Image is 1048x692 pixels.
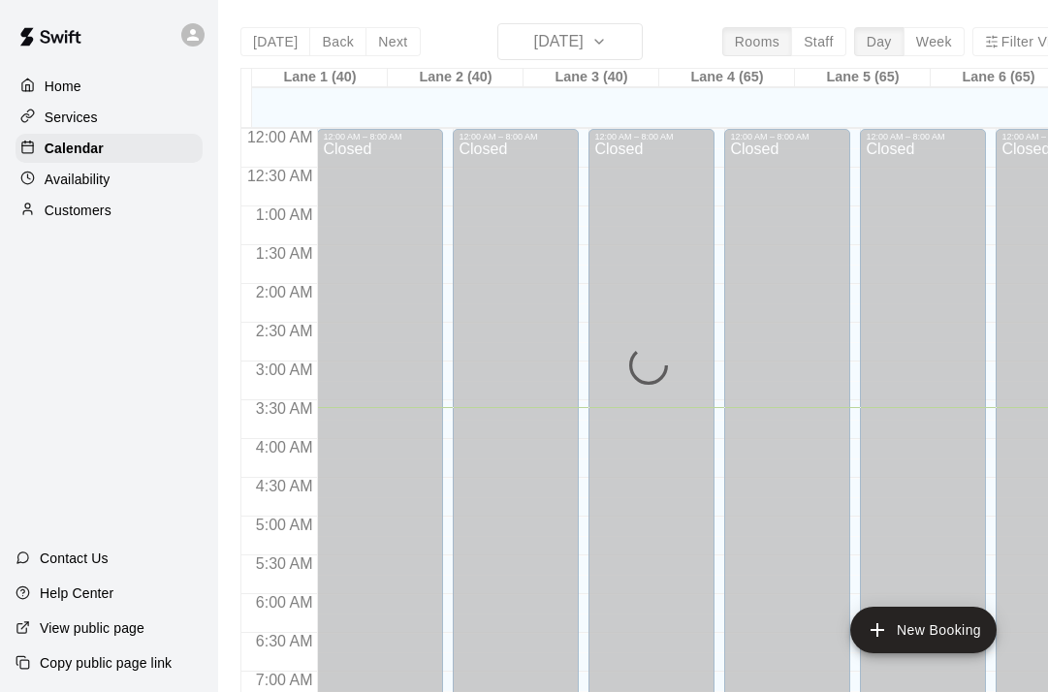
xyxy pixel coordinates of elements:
span: 3:00 AM [251,362,318,378]
span: 2:30 AM [251,323,318,339]
div: Lane 3 (40) [524,69,659,87]
span: 5:00 AM [251,517,318,533]
p: Copy public page link [40,653,172,673]
span: 1:00 AM [251,206,318,223]
div: Lane 4 (65) [659,69,795,87]
span: 12:30 AM [242,168,318,184]
span: 12:00 AM [242,129,318,145]
p: Calendar [45,139,104,158]
div: 12:00 AM – 8:00 AM [323,132,437,142]
span: 7:00 AM [251,672,318,688]
div: 12:00 AM – 8:00 AM [866,132,980,142]
p: Availability [45,170,111,189]
a: Calendar [16,134,203,163]
p: Contact Us [40,549,109,568]
span: 2:00 AM [251,284,318,300]
span: 6:30 AM [251,633,318,649]
a: Services [16,103,203,132]
div: 12:00 AM – 8:00 AM [594,132,709,142]
div: Lane 5 (65) [795,69,931,87]
span: 4:30 AM [251,478,318,494]
p: Services [45,108,98,127]
div: Lane 2 (40) [388,69,524,87]
span: 4:00 AM [251,439,318,456]
a: Home [16,72,203,101]
span: 3:30 AM [251,400,318,417]
p: Home [45,77,81,96]
div: 12:00 AM – 8:00 AM [459,132,573,142]
span: 5:30 AM [251,555,318,572]
button: add [850,607,997,653]
p: Help Center [40,583,113,603]
p: View public page [40,618,144,638]
div: 12:00 AM – 8:00 AM [730,132,844,142]
span: 6:00 AM [251,594,318,611]
div: Lane 1 (40) [252,69,388,87]
p: Customers [45,201,111,220]
a: Customers [16,196,203,225]
a: Availability [16,165,203,194]
span: 1:30 AM [251,245,318,262]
